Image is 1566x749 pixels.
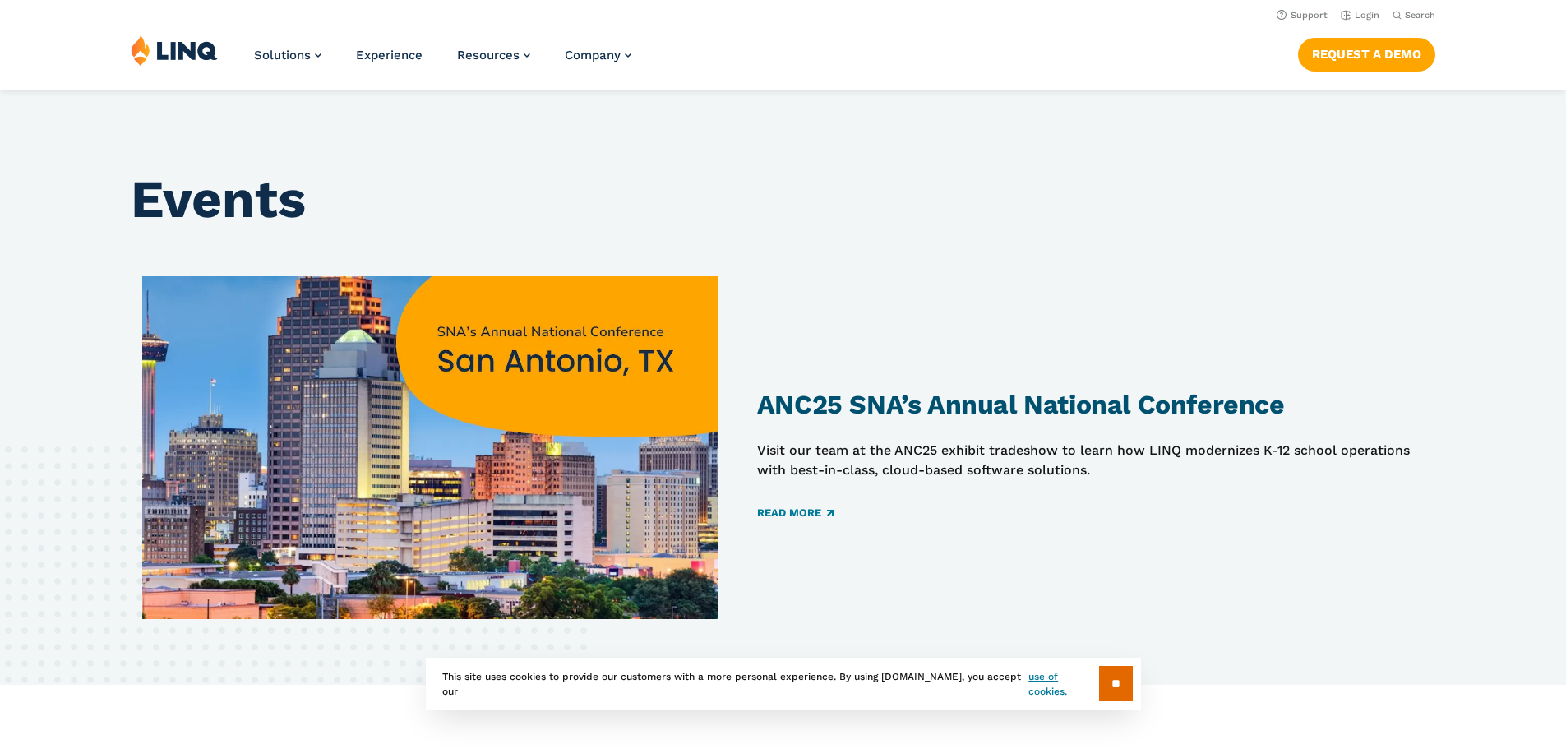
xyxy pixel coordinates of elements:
[426,658,1141,710] div: This site uses cookies to provide our customers with a more personal experience. By using [DOMAIN...
[356,48,423,62] a: Experience
[457,48,530,62] a: Resources
[254,48,311,62] span: Solutions
[131,169,1435,230] h1: Events
[1298,35,1435,71] nav: Button Navigation
[1028,669,1098,699] a: use of cookies.
[254,35,631,89] nav: Primary Navigation
[254,48,321,62] a: Solutions
[1298,38,1435,71] a: Request a Demo
[1393,9,1435,21] button: Open Search Bar
[457,48,520,62] span: Resources
[757,507,834,518] a: Read More
[757,441,1435,481] p: Visit our team at the ANC25 exhibit tradeshow to learn how LINQ modernizes K-12 school operations...
[131,35,218,66] img: LINQ | K‑12 Software
[1341,10,1379,21] a: Login
[757,389,1285,420] a: ANC25 SNA’s Annual National Conference
[565,48,621,62] span: Company
[142,276,718,620] img: SNA 2025
[565,48,631,62] a: Company
[1405,10,1435,21] span: Search
[1277,10,1328,21] a: Support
